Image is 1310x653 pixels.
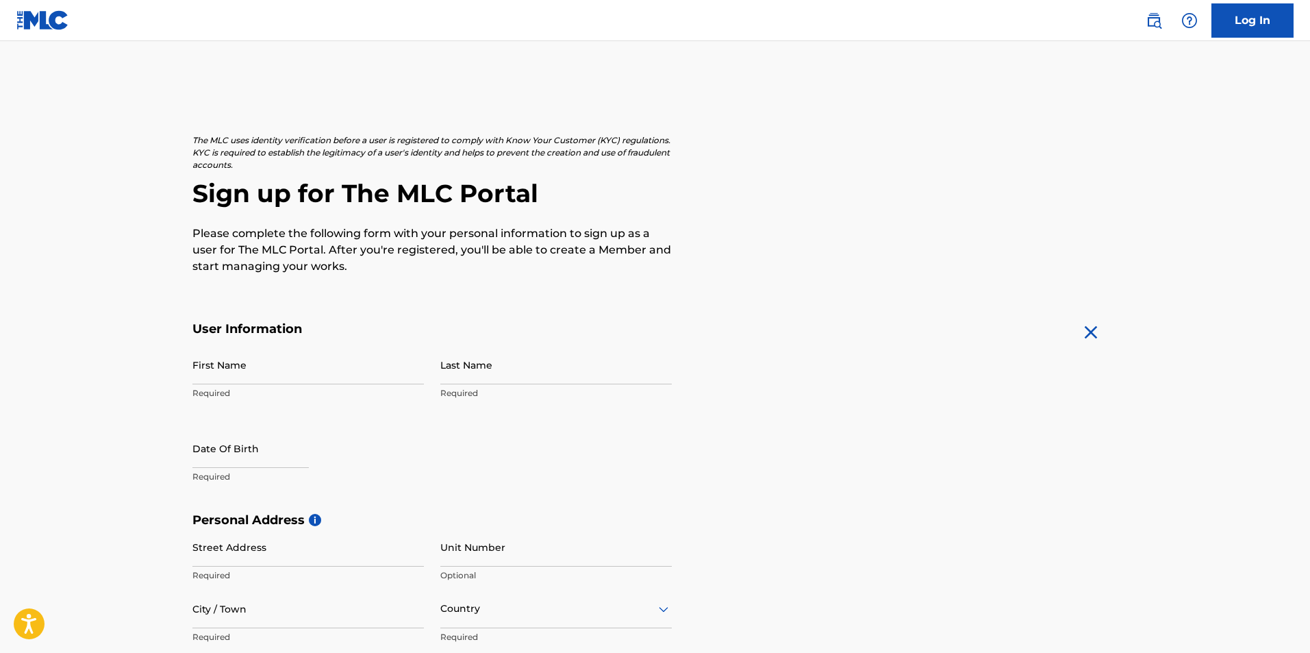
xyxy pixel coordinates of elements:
[440,387,672,399] p: Required
[309,514,321,526] span: i
[192,569,424,582] p: Required
[192,513,1118,528] h5: Personal Address
[192,178,1118,209] h2: Sign up for The MLC Portal
[440,569,672,582] p: Optional
[1080,321,1102,343] img: close
[192,321,672,337] h5: User Information
[1146,12,1162,29] img: search
[1242,587,1310,653] iframe: Chat Widget
[1140,7,1168,34] a: Public Search
[16,10,69,30] img: MLC Logo
[192,134,672,171] p: The MLC uses identity verification before a user is registered to comply with Know Your Customer ...
[1176,7,1203,34] div: Help
[1181,12,1198,29] img: help
[192,631,424,643] p: Required
[440,631,672,643] p: Required
[1211,3,1294,38] a: Log In
[192,471,424,483] p: Required
[192,225,672,275] p: Please complete the following form with your personal information to sign up as a user for The ML...
[192,387,424,399] p: Required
